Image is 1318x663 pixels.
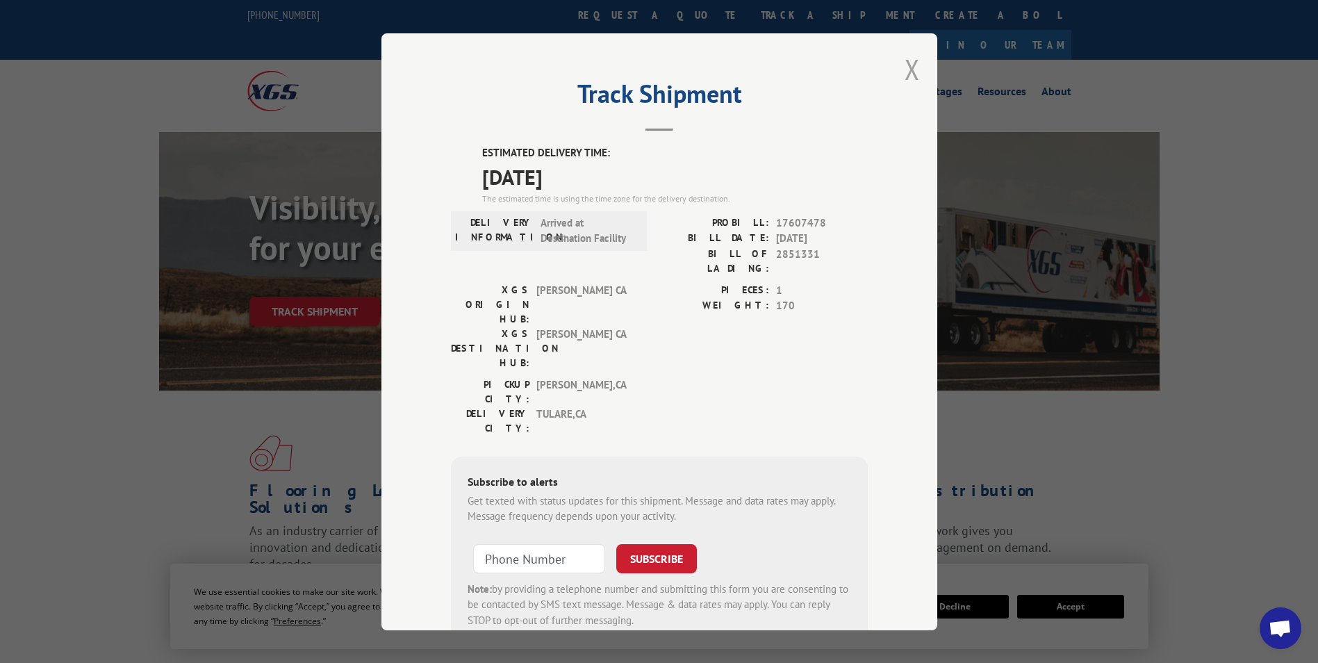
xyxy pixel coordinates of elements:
[536,406,630,435] span: TULARE , CA
[451,377,529,406] label: PICKUP CITY:
[482,145,868,161] label: ESTIMATED DELIVERY TIME:
[468,493,851,524] div: Get texted with status updates for this shipment. Message and data rates may apply. Message frequ...
[482,161,868,192] span: [DATE]
[473,543,605,573] input: Phone Number
[776,298,868,314] span: 170
[455,215,534,246] label: DELIVERY INFORMATION:
[776,231,868,247] span: [DATE]
[468,582,492,595] strong: Note:
[905,51,920,88] button: Close modal
[451,282,529,326] label: XGS ORIGIN HUB:
[776,215,868,231] span: 17607478
[541,215,634,246] span: Arrived at Destination Facility
[659,215,769,231] label: PROBILL:
[468,581,851,628] div: by providing a telephone number and submitting this form you are consenting to be contacted by SM...
[776,246,868,275] span: 2851331
[451,326,529,370] label: XGS DESTINATION HUB:
[616,543,697,573] button: SUBSCRIBE
[659,246,769,275] label: BILL OF LADING:
[536,282,630,326] span: [PERSON_NAME] CA
[536,377,630,406] span: [PERSON_NAME] , CA
[468,473,851,493] div: Subscribe to alerts
[451,84,868,110] h2: Track Shipment
[482,192,868,204] div: The estimated time is using the time zone for the delivery destination.
[1260,607,1301,649] div: Open chat
[659,298,769,314] label: WEIGHT:
[451,406,529,435] label: DELIVERY CITY:
[776,282,868,298] span: 1
[659,231,769,247] label: BILL DATE:
[536,326,630,370] span: [PERSON_NAME] CA
[659,282,769,298] label: PIECES:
